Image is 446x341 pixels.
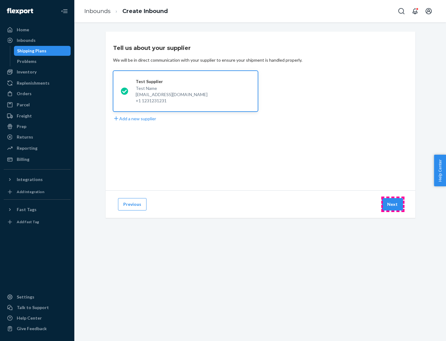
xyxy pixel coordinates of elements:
a: Talk to Support [4,303,71,312]
ol: breadcrumbs [79,2,173,20]
button: Open account menu [422,5,435,17]
a: Billing [4,154,71,164]
a: Settings [4,292,71,302]
div: Settings [17,294,34,300]
div: Add Fast Tag [17,219,39,224]
div: Problems [17,58,37,64]
button: Open Search Box [395,5,408,17]
div: Billing [17,156,29,162]
a: Prep [4,122,71,131]
img: Flexport logo [7,8,33,14]
div: We will be in direct communication with your supplier to ensure your shipment is handled properly. [113,57,302,63]
div: Help Center [17,315,42,321]
a: Reporting [4,143,71,153]
div: Give Feedback [17,325,47,332]
div: Returns [17,134,33,140]
div: Prep [17,123,26,130]
a: Shipping Plans [14,46,71,56]
a: Add Fast Tag [4,217,71,227]
div: Shipping Plans [17,48,46,54]
button: Help Center [434,155,446,186]
div: Parcel [17,102,30,108]
a: Parcel [4,100,71,110]
a: Add Integration [4,187,71,197]
div: Replenishments [17,80,50,86]
div: Fast Tags [17,206,37,213]
h3: Tell us about your supplier [113,44,191,52]
a: Orders [4,89,71,99]
a: Create Inbound [122,8,168,15]
div: Freight [17,113,32,119]
div: Add Integration [17,189,44,194]
button: Integrations [4,175,71,184]
button: Fast Tags [4,205,71,215]
div: Home [17,27,29,33]
a: Freight [4,111,71,121]
a: Help Center [4,313,71,323]
a: Returns [4,132,71,142]
button: Next [382,198,403,210]
a: Inventory [4,67,71,77]
a: Inbounds [84,8,111,15]
div: Integrations [17,176,43,183]
div: Orders [17,91,32,97]
a: Replenishments [4,78,71,88]
button: Give Feedback [4,324,71,334]
a: Problems [14,56,71,66]
div: Inbounds [17,37,36,43]
button: Open notifications [409,5,421,17]
button: Close Navigation [58,5,71,17]
div: Reporting [17,145,37,151]
div: Talk to Support [17,304,49,311]
button: Add a new supplier [113,115,156,122]
a: Home [4,25,71,35]
div: Inventory [17,69,37,75]
button: Previous [118,198,146,210]
a: Inbounds [4,35,71,45]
